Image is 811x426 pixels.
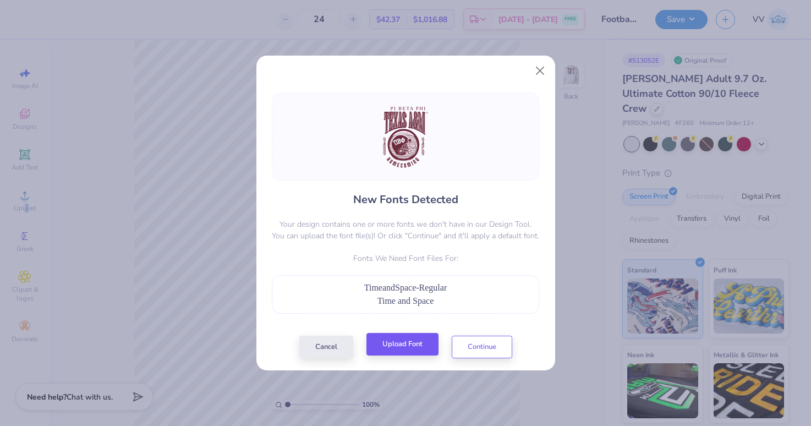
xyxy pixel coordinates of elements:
p: Fonts We Need Font Files For: [272,253,539,264]
button: Upload Font [366,333,439,356]
h4: New Fonts Detected [353,192,458,207]
span: TimeandSpace-Regular [364,283,447,292]
button: Cancel [299,336,353,358]
button: Close [529,60,550,81]
span: Time and Space [377,296,434,305]
p: Your design contains one or more fonts we don't have in our Design Tool. You can upload the font ... [272,219,539,242]
button: Continue [452,336,512,358]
